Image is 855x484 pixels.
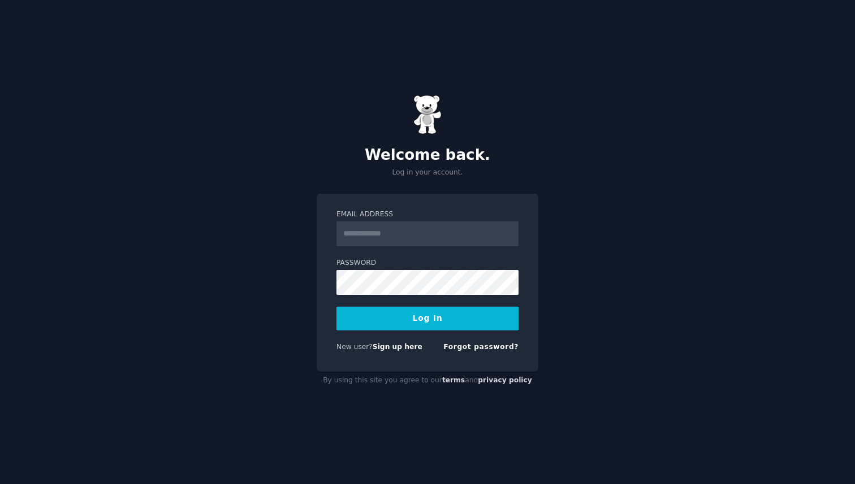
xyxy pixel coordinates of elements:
label: Password [336,258,519,268]
a: Sign up here [373,343,422,351]
div: By using this site you agree to our and [317,372,538,390]
h2: Welcome back. [317,146,538,164]
a: privacy policy [478,376,532,384]
button: Log In [336,307,519,330]
a: terms [442,376,465,384]
label: Email Address [336,210,519,220]
p: Log in your account. [317,168,538,178]
img: Gummy Bear [413,95,442,134]
span: New user? [336,343,373,351]
a: Forgot password? [443,343,519,351]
